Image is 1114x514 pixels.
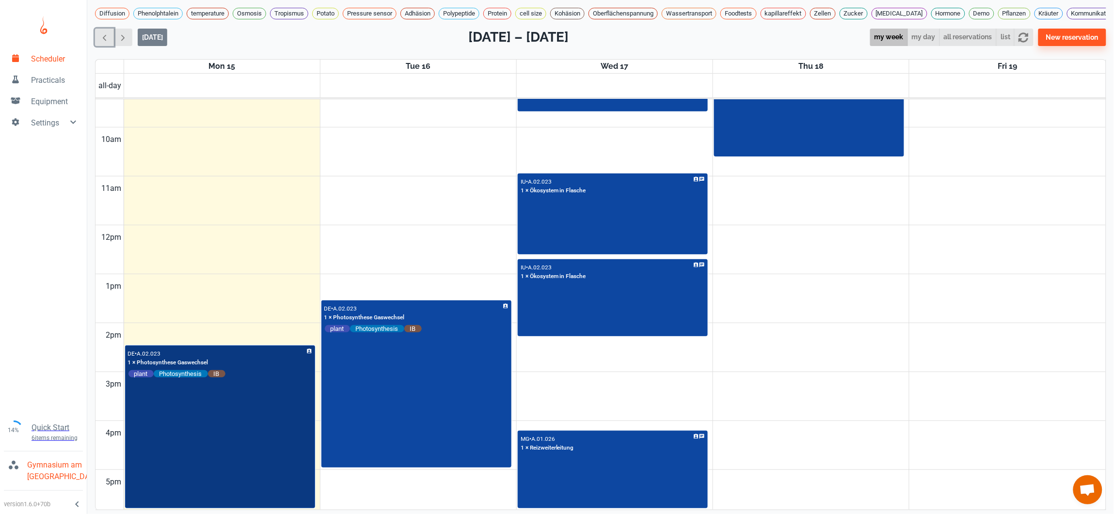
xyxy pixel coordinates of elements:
[400,8,435,19] div: Adhäsion
[313,9,338,18] span: Potato
[468,27,569,47] h2: [DATE] – [DATE]
[270,8,308,19] div: Tropismus
[128,350,137,357] p: DE •
[932,9,965,18] span: Hormone
[872,8,927,19] div: [MEDICAL_DATA]
[312,8,339,19] div: Potato
[137,350,161,357] p: A.02.023
[404,325,422,333] span: IB
[128,370,154,378] span: plant
[551,9,584,18] span: Kohäsion
[334,305,357,312] p: A.02.023
[996,29,1015,47] button: list
[970,9,994,18] span: Demo
[796,60,826,73] a: September 18, 2025
[599,60,630,73] a: September 17, 2025
[931,8,965,19] div: Hormone
[271,9,308,18] span: Tropismus
[95,29,114,47] button: Previous week
[350,325,404,333] span: Photosynthesis
[100,127,124,152] div: 10am
[483,8,511,19] div: Protein
[1038,29,1106,46] button: New reservation
[324,305,334,312] p: DE •
[97,80,124,92] span: all-day
[811,9,835,18] span: Zellen
[133,8,183,19] div: Phenolphtalein
[95,9,129,18] span: Diffusion
[134,9,182,18] span: Phenolphtalein
[872,9,927,18] span: [MEDICAL_DATA]
[325,325,350,333] span: plant
[128,358,208,367] p: 1 × Photosynthese Gaswechsel
[521,272,586,281] p: 1 × Ökosystem in Flasche
[1073,475,1102,504] div: Chat öffnen
[996,60,1019,73] a: September 19, 2025
[138,29,167,46] button: [DATE]
[528,264,552,271] p: A.02.023
[104,421,124,445] div: 4pm
[531,436,555,442] p: A.01.026
[939,29,997,47] button: all reservations
[343,8,397,19] div: Pressure sensor
[521,436,531,442] p: MG •
[589,9,657,18] span: Oberflächenspannung
[840,9,867,18] span: Zucker
[100,176,124,201] div: 11am
[187,9,228,18] span: temperature
[998,8,1031,19] div: Pflanzen
[1035,9,1063,18] span: Kräuter
[521,187,586,195] p: 1 × Ökosystem in Flasche
[187,8,229,19] div: temperature
[761,9,806,18] span: kapillareffekt
[95,8,129,19] div: Diffusion
[207,60,237,73] a: September 15, 2025
[104,323,124,347] div: 2pm
[999,9,1030,18] span: Pflanzen
[208,370,225,378] span: IB
[233,9,266,18] span: Osmosis
[870,29,908,47] button: my week
[104,274,124,298] div: 1pm
[104,372,124,396] div: 3pm
[969,8,994,19] div: Demo
[113,29,132,47] button: Next week
[662,9,716,18] span: Wassertransport
[907,29,940,47] button: my day
[516,9,546,18] span: cell size
[720,8,757,19] div: Foodtests
[721,9,756,18] span: Foodtests
[840,8,868,19] div: Zucker
[761,8,806,19] div: kapillareffekt
[521,178,528,185] p: IU •
[104,470,124,494] div: 5pm
[484,9,511,18] span: Protein
[521,264,528,271] p: IU •
[404,60,432,73] a: September 16, 2025
[550,8,585,19] div: Kohäsion
[662,8,716,19] div: Wassertransport
[515,8,546,19] div: cell size
[343,9,396,18] span: Pressure sensor
[154,370,208,378] span: Photosynthesis
[233,8,266,19] div: Osmosis
[528,178,552,185] p: A.02.023
[324,313,405,322] p: 1 × Photosynthese Gaswechsel
[100,225,124,249] div: 12pm
[439,8,479,19] div: Polypeptide
[401,9,434,18] span: Adhäsion
[1034,8,1063,19] div: Kräuter
[439,9,479,18] span: Polypeptide
[589,8,658,19] div: Oberflächenspannung
[1014,29,1033,47] button: refresh
[810,8,836,19] div: Zellen
[521,444,574,452] p: 1 × Reizweiterleitung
